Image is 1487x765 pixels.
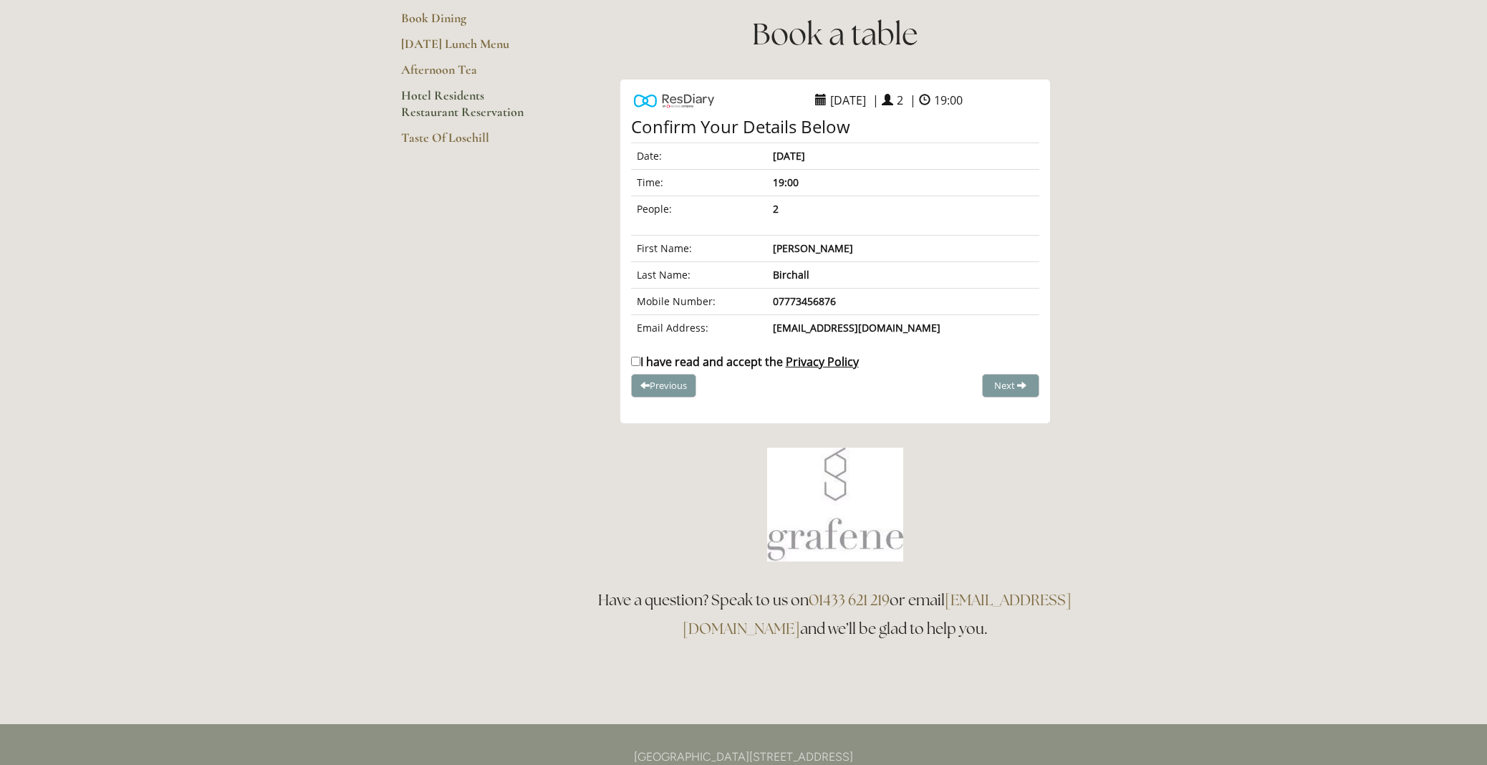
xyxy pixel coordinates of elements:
[773,241,853,255] b: [PERSON_NAME]
[631,117,1039,136] h4: Confirm Your Details Below
[401,62,538,87] a: Afternoon Tea
[401,130,538,155] a: Taste Of Losehill
[773,202,779,216] strong: 2
[893,89,907,112] span: 2
[872,92,879,108] span: |
[631,289,767,315] td: Mobile Number:
[631,315,767,342] td: Email Address:
[631,170,767,196] td: Time:
[982,374,1039,398] button: Next
[809,590,890,610] a: 01433 621 219
[631,354,859,370] label: I have read and accept the
[631,262,767,289] td: Last Name:
[773,175,799,189] strong: 19:00
[930,89,966,112] span: 19:00
[767,448,903,562] img: Book a table at Grafene Restaurant @ Losehill
[631,357,640,366] input: I have read and accept the Privacy Policy
[584,586,1086,643] h3: Have a question? Speak to us on or email and we’ll be glad to help you.
[634,90,714,111] img: Powered by ResDiary
[584,13,1086,55] h1: Book a table
[994,379,1015,392] span: Next
[773,294,836,308] b: 07773456876
[401,10,538,36] a: Book Dining
[631,196,767,223] td: People:
[786,354,859,370] span: Privacy Policy
[773,321,940,335] b: [EMAIL_ADDRESS][DOMAIN_NAME]
[631,374,696,398] button: Previous
[401,87,538,130] a: Hotel Residents Restaurant Reservation
[401,36,538,62] a: [DATE] Lunch Menu
[631,236,767,262] td: First Name:
[683,590,1072,638] a: [EMAIL_ADDRESS][DOMAIN_NAME]
[631,143,767,170] td: Date:
[910,92,916,108] span: |
[827,89,870,112] span: [DATE]
[773,268,809,282] b: Birchall
[773,149,805,163] strong: [DATE]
